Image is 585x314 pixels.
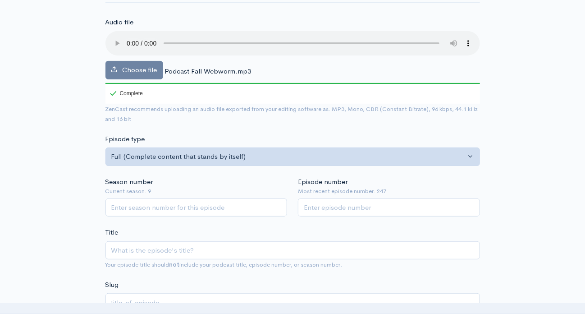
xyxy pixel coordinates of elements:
label: Episode type [105,134,145,144]
div: 100% [105,83,480,84]
div: Complete [110,91,143,96]
input: What is the episode's title? [105,241,480,260]
label: Title [105,227,119,238]
small: ZenCast recommends uploading an audio file exported from your editing software as: MP3, Mono, CBR... [105,105,478,123]
input: Enter episode number [298,199,480,217]
span: Choose file [123,65,157,74]
span: Podcast Fall Webworm.mp3 [165,67,251,75]
input: Enter season number for this episode [105,199,288,217]
label: Slug [105,280,119,290]
label: Season number [105,177,153,187]
small: Most recent episode number: 247 [298,187,480,196]
button: Full (Complete content that stands by itself) [105,148,480,166]
small: Your episode title should include your podcast title, episode number, or season number. [105,261,343,268]
small: Current season: 9 [105,187,288,196]
input: title-of-episode [105,293,480,312]
strong: not [169,261,180,268]
label: Audio file [105,17,134,28]
div: Full (Complete content that stands by itself) [111,152,466,162]
div: Complete [105,83,145,104]
label: Episode number [298,177,347,187]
